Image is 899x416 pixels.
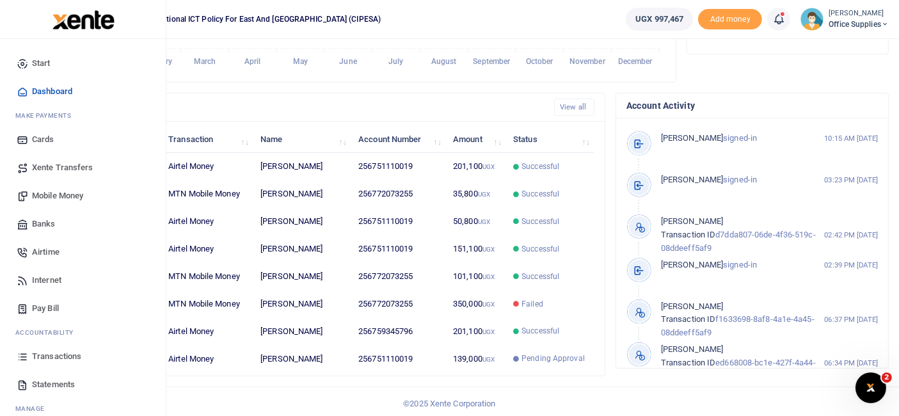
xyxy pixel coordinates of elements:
[446,345,506,372] td: 139,000
[32,246,60,259] span: Airtime
[506,125,594,153] th: Status: activate to sort column ascending
[10,371,155,399] a: Statements
[253,263,351,291] td: [PERSON_NAME]
[482,246,495,253] small: UGX
[161,291,253,318] td: MTN Mobile Money
[618,58,653,67] tspan: December
[635,13,683,26] span: UGX 997,467
[800,8,889,31] a: profile-user [PERSON_NAME] Office Supplies
[825,230,879,241] small: 02:42 PM [DATE]
[521,243,559,255] span: Successful
[521,216,559,227] span: Successful
[800,8,823,31] img: profile-user
[244,58,261,67] tspan: April
[25,328,74,337] span: countability
[351,153,446,180] td: 256751110019
[554,99,594,116] a: View all
[22,111,72,120] span: ake Payments
[77,13,386,25] span: Collaboration on International ICT Policy For East and [GEOGRAPHIC_DATA] (CIPESA)
[351,180,446,208] td: 256772073255
[829,8,889,19] small: [PERSON_NAME]
[825,175,879,186] small: 03:23 PM [DATE]
[482,163,495,170] small: UGX
[351,291,446,318] td: 256772073255
[569,58,606,67] tspan: November
[10,238,155,266] a: Airtime
[161,125,253,153] th: Transaction: activate to sort column ascending
[446,263,506,291] td: 101,100
[32,85,72,98] span: Dashboard
[51,14,115,24] a: logo-small logo-large logo-large
[253,125,351,153] th: Name: activate to sort column ascending
[194,58,216,67] tspan: March
[855,372,886,403] iframe: Intercom live chat
[446,125,506,153] th: Amount: activate to sort column ascending
[661,344,723,354] span: [PERSON_NAME]
[32,218,56,230] span: Banks
[621,8,698,31] li: Wallet ballance
[526,58,554,67] tspan: October
[161,345,253,372] td: Airtel Money
[698,9,762,30] span: Add money
[431,58,457,67] tspan: August
[161,153,253,180] td: Airtel Money
[161,236,253,263] td: Airtel Money
[626,8,693,31] a: UGX 997,467
[10,106,155,125] li: M
[661,132,823,145] p: signed-in
[351,317,446,345] td: 256759345796
[446,317,506,345] td: 201,100
[521,188,559,200] span: Successful
[661,260,723,269] span: [PERSON_NAME]
[10,125,155,154] a: Cards
[32,350,81,363] span: Transactions
[32,133,54,146] span: Cards
[521,325,559,337] span: Successful
[521,161,559,172] span: Successful
[161,263,253,291] td: MTN Mobile Money
[661,314,715,324] span: Transaction ID
[446,291,506,318] td: 350,000
[521,298,543,310] span: Failed
[10,77,155,106] a: Dashboard
[478,218,490,225] small: UGX
[482,356,495,363] small: UGX
[10,182,155,210] a: Mobile Money
[10,154,155,182] a: Xente Transfers
[388,58,403,67] tspan: July
[521,353,585,364] span: Pending Approval
[825,358,879,369] small: 06:34 PM [DATE]
[253,208,351,236] td: [PERSON_NAME]
[253,180,351,208] td: [PERSON_NAME]
[825,260,879,271] small: 02:39 PM [DATE]
[825,314,879,325] small: 06:37 PM [DATE]
[482,328,495,335] small: UGX
[32,189,83,202] span: Mobile Money
[661,230,715,239] span: Transaction ID
[32,274,61,287] span: Internet
[22,404,45,413] span: anage
[10,266,155,294] a: Internet
[32,378,75,391] span: Statements
[661,343,823,383] p: ed668008-bc1e-427f-4a44-08ddeeff5af9
[253,345,351,372] td: [PERSON_NAME]
[882,372,892,383] span: 2
[32,57,51,70] span: Start
[661,358,715,367] span: Transaction ID
[661,175,723,184] span: [PERSON_NAME]
[351,345,446,372] td: 256751110019
[478,191,490,198] small: UGX
[351,125,446,153] th: Account Number: activate to sort column ascending
[32,302,59,315] span: Pay Bill
[10,49,155,77] a: Start
[161,180,253,208] td: MTN Mobile Money
[446,208,506,236] td: 50,800
[161,317,253,345] td: Airtel Money
[293,58,308,67] tspan: May
[661,133,723,143] span: [PERSON_NAME]
[521,271,559,282] span: Successful
[60,100,544,115] h4: Recent Transactions
[825,133,879,144] small: 10:15 AM [DATE]
[626,99,878,113] h4: Account Activity
[482,273,495,280] small: UGX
